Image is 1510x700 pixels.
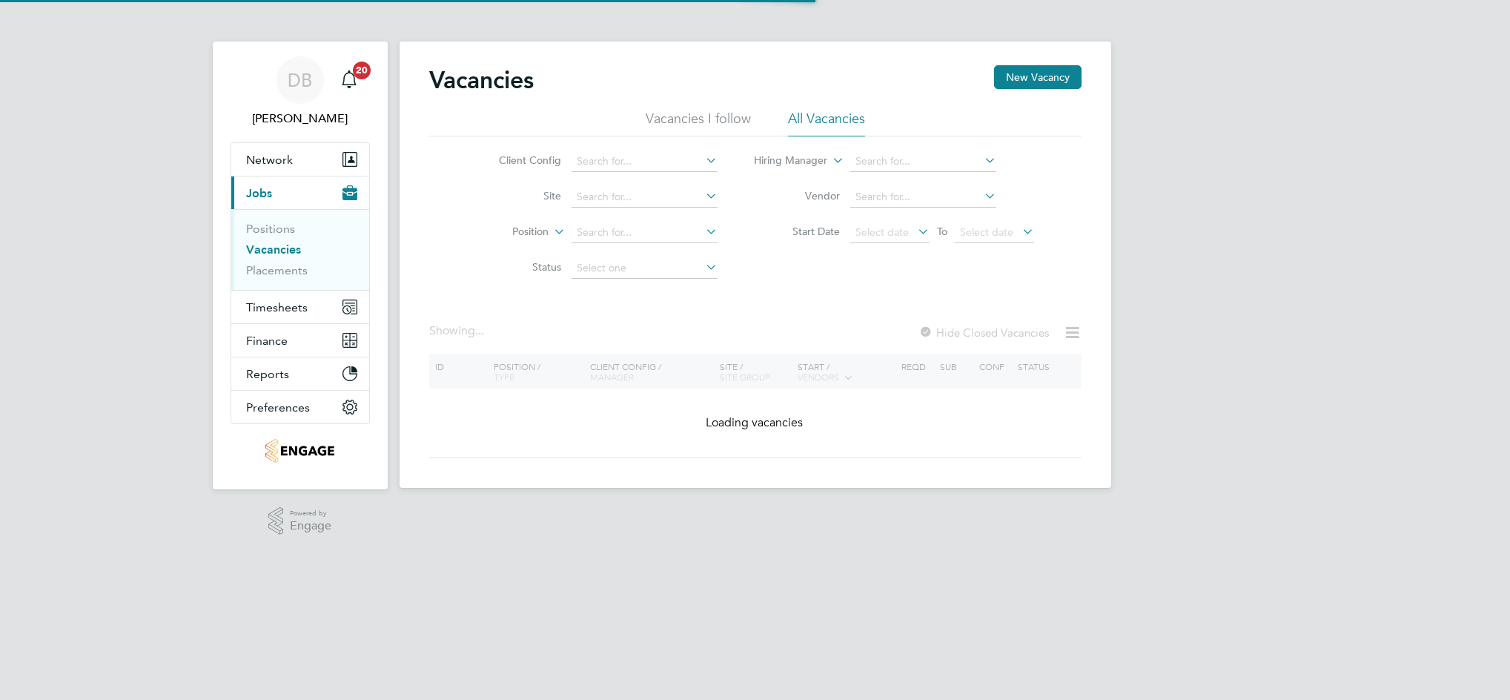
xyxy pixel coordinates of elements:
span: Timesheets [246,300,308,314]
h2: Vacancies [429,65,534,95]
span: ... [475,323,484,338]
span: Preferences [246,400,310,415]
a: DB[PERSON_NAME] [231,56,370,128]
span: Daniel Bassett [231,110,370,128]
button: New Vacancy [994,65,1082,89]
a: Go to home page [231,439,370,463]
label: Hiring Manager [742,153,827,168]
span: Select date [960,225,1013,239]
input: Search for... [850,151,996,172]
label: Position [463,225,549,240]
input: Select one [572,258,718,279]
label: Start Date [755,225,840,238]
li: Vacancies I follow [646,110,751,136]
a: Positions [246,222,295,236]
input: Search for... [850,187,996,208]
a: Vacancies [246,242,301,257]
label: Client Config [476,153,561,167]
button: Reports [231,357,369,390]
span: Select date [855,225,909,239]
button: Finance [231,324,369,357]
div: Jobs [231,209,369,290]
button: Network [231,143,369,176]
a: Powered byEngage [268,507,331,535]
img: thornbaker-logo-retina.png [265,439,334,463]
input: Search for... [572,187,718,208]
label: Vendor [755,189,840,202]
label: Hide Closed Vacancies [918,326,1049,340]
input: Search for... [572,222,718,243]
li: All Vacancies [788,110,865,136]
button: Timesheets [231,291,369,323]
a: 20 [334,56,364,104]
span: Powered by [290,507,331,520]
nav: Main navigation [213,42,388,489]
div: Showing [429,323,487,339]
span: To [933,222,952,241]
span: Reports [246,367,289,381]
button: Preferences [231,391,369,423]
span: Finance [246,334,288,348]
span: Engage [290,520,331,532]
span: 20 [353,62,371,79]
span: DB [288,70,312,90]
a: Placements [246,263,308,277]
span: Network [246,153,293,167]
label: Site [476,189,561,202]
input: Search for... [572,151,718,172]
span: Jobs [246,186,272,200]
button: Jobs [231,176,369,209]
label: Status [476,260,561,274]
